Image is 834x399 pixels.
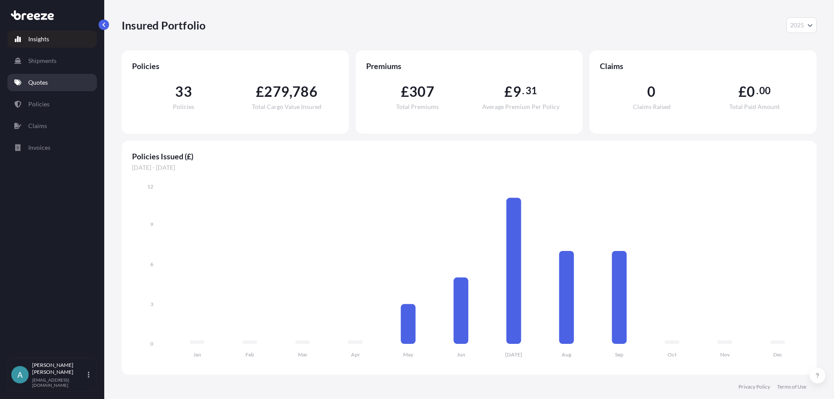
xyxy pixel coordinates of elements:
tspan: Apr [351,351,360,358]
span: Total Paid Amount [729,104,780,110]
p: Invoices [28,143,50,152]
p: [PERSON_NAME] [PERSON_NAME] [32,362,86,376]
p: [EMAIL_ADDRESS][DOMAIN_NAME] [32,377,86,388]
span: . [756,87,758,94]
tspan: Aug [562,351,572,358]
a: Invoices [7,139,97,156]
p: Insured Portfolio [122,18,205,32]
span: £ [738,85,747,99]
span: Average Premium Per Policy [482,104,559,110]
span: . [522,87,524,94]
tspan: Mar [298,351,308,358]
span: Total Cargo Value Insured [252,104,321,110]
span: £ [256,85,264,99]
tspan: Oct [668,351,677,358]
span: Total Premiums [396,104,439,110]
span: A [17,370,23,379]
tspan: 3 [150,301,153,307]
span: 2025 [790,21,804,30]
span: Policies [132,61,338,71]
span: Premiums [366,61,573,71]
span: 0 [747,85,755,99]
tspan: 6 [150,261,153,267]
span: Policies [173,104,194,110]
span: Policies Issued (£) [132,151,806,162]
tspan: Dec [773,351,782,358]
a: Privacy Policy [738,383,770,390]
button: Year Selector [786,17,817,33]
tspan: 12 [147,183,153,190]
tspan: May [403,351,414,358]
span: [DATE] - [DATE] [132,163,806,172]
tspan: 9 [150,221,153,228]
span: £ [401,85,409,99]
span: Claims [600,61,806,71]
tspan: 0 [150,340,153,347]
a: Terms of Use [777,383,806,390]
tspan: Jan [193,351,201,358]
span: 307 [409,85,434,99]
p: Insights [28,35,49,43]
span: 31 [526,87,537,94]
a: Policies [7,96,97,113]
a: Quotes [7,74,97,91]
span: £ [504,85,513,99]
span: 0 [647,85,655,99]
a: Insights [7,30,97,48]
a: Claims [7,117,97,135]
tspan: Sep [615,351,623,358]
p: Policies [28,100,50,109]
p: Quotes [28,78,48,87]
span: 786 [292,85,318,99]
p: Shipments [28,56,56,65]
p: Claims [28,122,47,130]
tspan: Feb [245,351,254,358]
span: , [289,85,292,99]
a: Shipments [7,52,97,69]
span: 33 [175,85,192,99]
span: Claims Raised [633,104,671,110]
tspan: Jun [457,351,465,358]
span: 00 [759,87,771,94]
span: 279 [264,85,289,99]
span: 9 [513,85,521,99]
tspan: Nov [720,351,730,358]
tspan: [DATE] [505,351,522,358]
